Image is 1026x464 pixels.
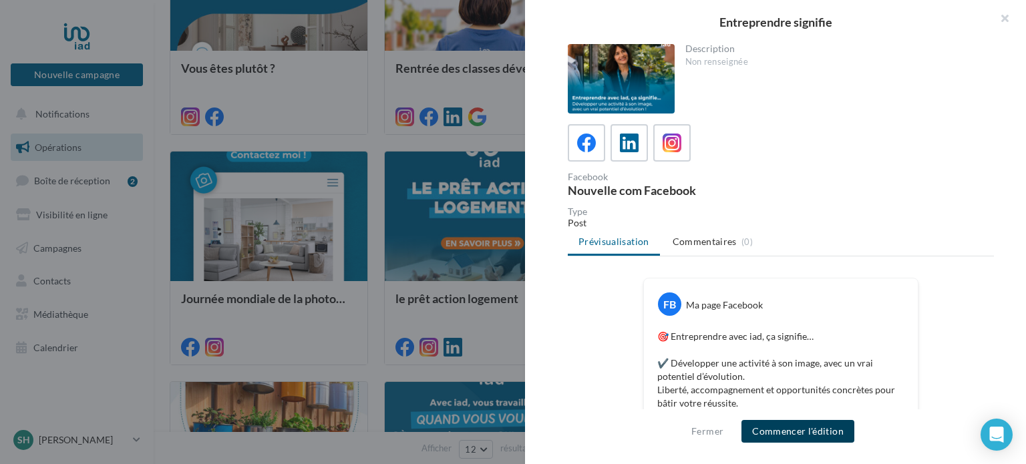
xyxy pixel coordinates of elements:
[568,216,994,230] div: Post
[686,423,729,439] button: Fermer
[685,44,984,53] div: Description
[741,236,753,247] span: (0)
[568,207,994,216] div: Type
[686,298,763,312] div: Ma page Facebook
[658,292,681,316] div: FB
[673,235,737,248] span: Commentaires
[546,16,1005,28] div: Entreprendre signifie
[657,330,904,437] p: 🎯 Entreprendre avec iad, ça signifie… ✔️ Développer une activité à son image, avec un vrai potent...
[568,184,776,196] div: Nouvelle com Facebook
[741,420,854,443] button: Commencer l'édition
[568,172,776,182] div: Facebook
[981,419,1013,451] div: Open Intercom Messenger
[685,56,984,68] div: Non renseignée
